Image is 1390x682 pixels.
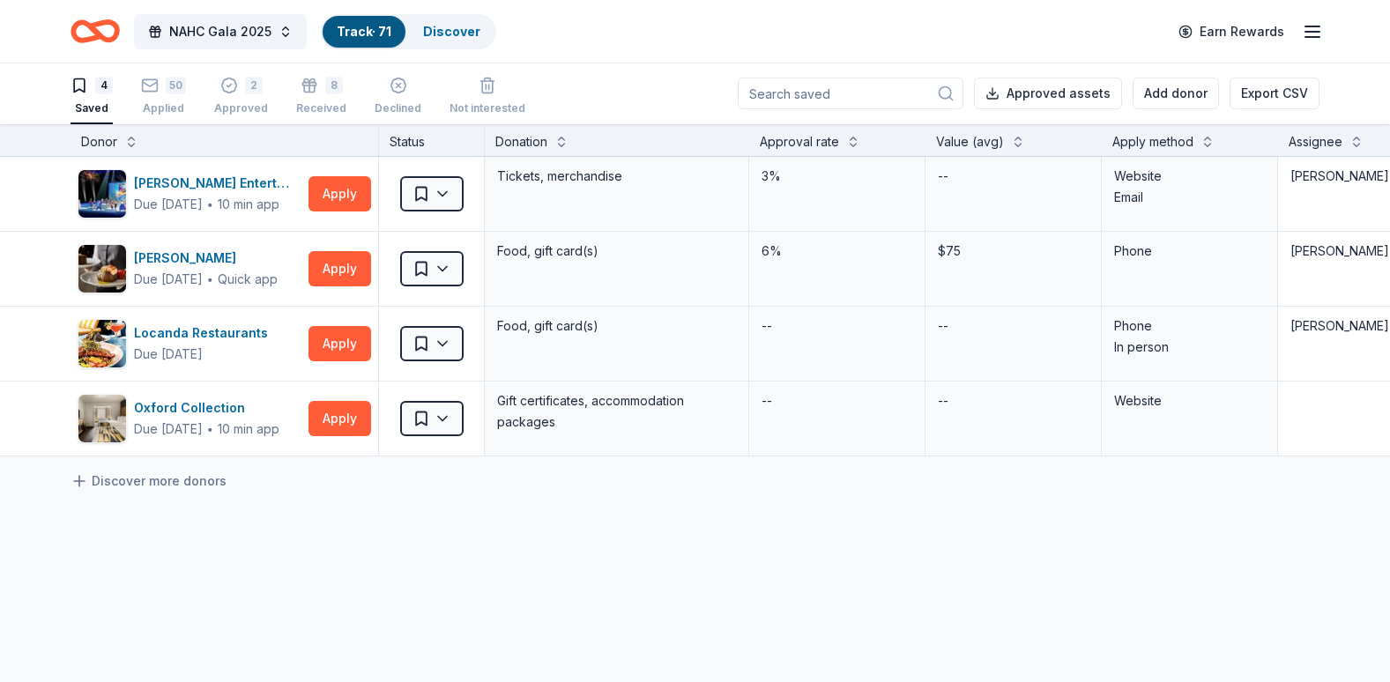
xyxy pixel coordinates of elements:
img: Image for Oxford Collection [78,395,126,442]
button: NAHC Gala 2025 [134,14,307,49]
img: Image for Feld Entertainment [78,170,126,218]
div: 50 [166,77,186,94]
div: Email [1114,187,1265,208]
div: Gift certificates, accommodation packages [495,389,738,434]
button: Image for Oxford CollectionOxford CollectionDue [DATE]∙10 min app [78,394,301,443]
button: Image for Fleming's[PERSON_NAME]Due [DATE]∙Quick app [78,244,301,293]
div: 4 [95,77,113,94]
div: Food, gift card(s) [495,239,738,263]
div: -- [936,389,950,413]
button: 2Approved [214,70,268,124]
div: Website [1114,390,1265,411]
a: Discover more donors [71,471,227,492]
button: 8Received [296,70,346,124]
div: Quick app [218,271,278,288]
input: Search saved [738,78,963,109]
div: Donor [81,131,117,152]
div: Website [1114,166,1265,187]
button: Apply [308,176,371,211]
div: Phone [1114,241,1265,262]
span: ∙ [206,271,214,286]
div: Approval rate [760,131,839,152]
a: Track· 71 [337,24,391,39]
button: Apply [308,401,371,436]
div: Apply method [1112,131,1193,152]
div: [PERSON_NAME] [134,248,278,269]
div: Approved [214,101,268,115]
div: Applied [141,101,186,115]
div: -- [936,164,950,189]
div: 10 min app [218,420,279,438]
div: Donation [495,131,547,152]
div: Due [DATE] [134,419,203,440]
button: Declined [375,70,421,124]
div: Due [DATE] [134,194,203,215]
div: [PERSON_NAME] Entertainment [134,173,301,194]
button: 4Saved [71,70,113,124]
span: ∙ [206,421,214,436]
div: Assignee [1289,131,1342,152]
div: Declined [375,101,421,115]
div: $75 [936,239,1090,263]
div: Received [296,101,346,115]
div: Due [DATE] [134,269,203,290]
a: Earn Rewards [1168,16,1295,48]
div: 2 [245,77,263,94]
div: 10 min app [218,196,279,213]
a: Discover [423,24,480,39]
button: Add donor [1133,78,1219,109]
div: Value (avg) [936,131,1004,152]
button: Image for Locanda RestaurantsLocanda RestaurantsDue [DATE] [78,319,301,368]
span: NAHC Gala 2025 [169,21,271,42]
button: Approved assets [974,78,1122,109]
div: Oxford Collection [134,397,279,419]
div: -- [936,314,950,338]
button: Not interested [450,70,525,124]
div: In person [1114,337,1265,358]
img: Image for Fleming's [78,245,126,293]
div: Not interested [450,101,525,115]
button: 50Applied [141,70,186,124]
div: Saved [71,101,113,115]
div: Status [379,124,485,156]
div: Locanda Restaurants [134,322,275,344]
div: 8 [325,77,343,94]
div: 6% [760,239,914,263]
div: 3% [760,164,914,189]
button: Image for Feld Entertainment[PERSON_NAME] EntertainmentDue [DATE]∙10 min app [78,169,301,219]
div: Tickets, merchandise [495,164,738,189]
a: Home [71,11,120,52]
span: ∙ [206,196,214,211]
div: -- [760,389,774,413]
div: Due [DATE] [134,344,203,365]
div: -- [760,314,774,338]
button: Apply [308,251,371,286]
div: Phone [1114,315,1265,337]
img: Image for Locanda Restaurants [78,320,126,367]
button: Track· 71Discover [321,14,496,49]
button: Export CSV [1230,78,1319,109]
div: Food, gift card(s) [495,314,738,338]
button: Apply [308,326,371,361]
